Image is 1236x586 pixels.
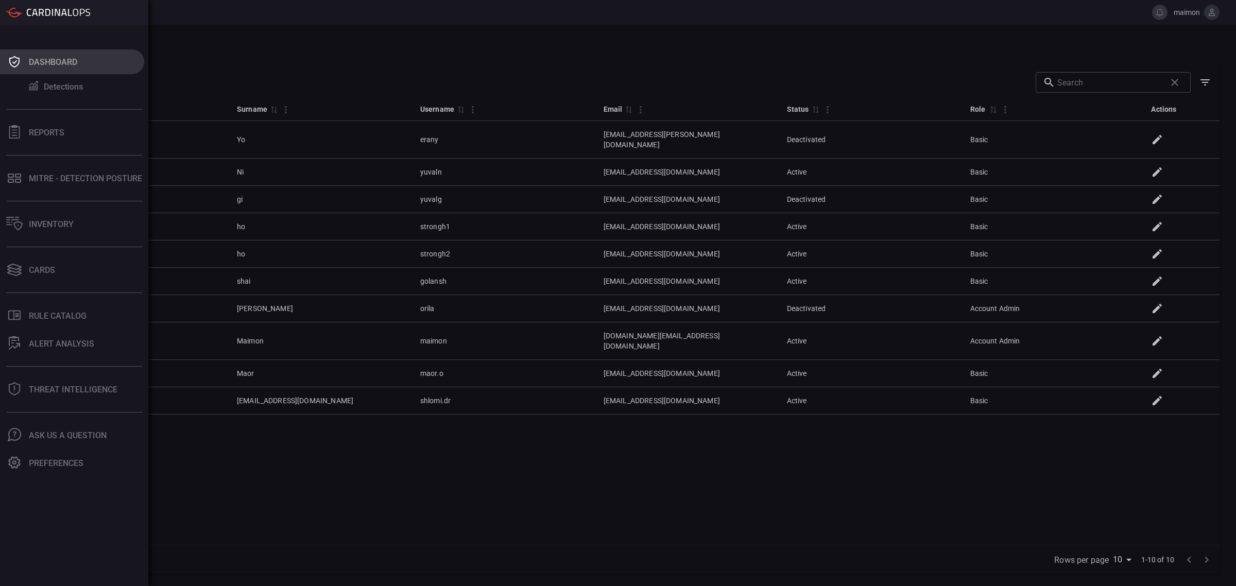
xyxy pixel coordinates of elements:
div: Inventory [29,219,74,229]
div: MITRE - Detection Posture [29,174,142,183]
td: Active [779,360,962,387]
td: [EMAIL_ADDRESS][DOMAIN_NAME] [595,295,779,322]
div: Actions [1151,103,1176,115]
div: Threat Intelligence [29,385,117,394]
span: Sort by Email ascending [622,105,634,114]
td: Maimon [229,322,412,360]
div: Username [420,103,454,115]
label: Rows per page [1054,554,1109,566]
td: ho [229,240,412,268]
button: Column Actions [632,101,649,118]
div: Status [787,103,809,115]
td: orila [412,295,595,322]
div: Preferences [29,458,83,468]
td: Yo [229,121,412,159]
span: Go to previous page [1180,554,1198,564]
div: Rule Catalog [29,311,87,321]
td: strongh2 [412,240,595,268]
span: maimon [1172,8,1200,16]
button: Column Actions [819,101,836,118]
div: Dashboard [29,57,77,67]
button: Column Actions [278,101,294,118]
span: Sort by Surname ascending [267,105,280,114]
td: yuvaln [412,159,595,186]
span: Sort by Status ascending [809,105,821,114]
td: Deactivated [779,295,962,322]
td: [EMAIL_ADDRESS][DOMAIN_NAME] [595,213,779,240]
td: Active [779,159,962,186]
td: [EMAIL_ADDRESS][DOMAIN_NAME] [595,387,779,415]
span: 1-10 of 10 [1141,555,1175,565]
div: Rows per page [1113,551,1135,568]
button: Column Actions [997,101,1014,118]
td: Active [779,240,962,268]
td: shai [229,268,412,295]
td: [EMAIL_ADDRESS][DOMAIN_NAME] [595,186,779,213]
h1: User Management [45,37,1220,51]
td: [EMAIL_ADDRESS][DOMAIN_NAME] [595,268,779,295]
td: [EMAIL_ADDRESS][DOMAIN_NAME] [229,387,412,415]
td: ho [229,213,412,240]
td: Deactivated [779,186,962,213]
td: Active [779,268,962,295]
td: Basic [962,240,1145,268]
td: Active [779,387,962,415]
td: Basic [962,387,1145,415]
td: strongh1 [412,213,595,240]
span: Clear search [1166,74,1183,91]
td: Basic [962,186,1145,213]
td: Account Admin [962,295,1145,322]
button: Show/Hide filters [1195,72,1215,93]
td: [DOMAIN_NAME][EMAIL_ADDRESS][DOMAIN_NAME] [595,322,779,360]
div: Ask Us A Question [29,430,107,440]
td: [PERSON_NAME] [229,295,412,322]
td: Basic [962,121,1145,159]
span: Sort by Username ascending [454,105,467,114]
div: ALERT ANALYSIS [29,339,94,349]
span: Go to next page [1198,554,1215,564]
div: Reports [29,128,64,137]
td: Deactivated [779,121,962,159]
td: maor.o [412,360,595,387]
td: maimon [412,322,595,360]
div: Email [604,103,623,115]
td: Ni [229,159,412,186]
td: Maor [229,360,412,387]
td: Active [779,322,962,360]
td: erany [412,121,595,159]
td: Account Admin [962,322,1145,360]
td: Active [779,213,962,240]
td: [EMAIL_ADDRESS][DOMAIN_NAME] [595,360,779,387]
td: gi [229,186,412,213]
span: Sort by Role ascending [987,105,999,114]
button: Column Actions [465,101,481,118]
td: Basic [962,213,1145,240]
input: Search [1057,72,1162,93]
td: shlomi.dr [412,387,595,415]
td: Basic [962,360,1145,387]
div: Cards [29,265,55,275]
td: [EMAIL_ADDRESS][DOMAIN_NAME] [595,240,779,268]
div: Role [970,103,987,115]
td: Basic [962,159,1145,186]
td: golansh [412,268,595,295]
td: [EMAIL_ADDRESS][DOMAIN_NAME] [595,159,779,186]
div: Detections [44,82,83,92]
td: [EMAIL_ADDRESS][PERSON_NAME][DOMAIN_NAME] [595,121,779,159]
td: Basic [962,268,1145,295]
td: yuvalg [412,186,595,213]
div: Surname [237,103,267,115]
